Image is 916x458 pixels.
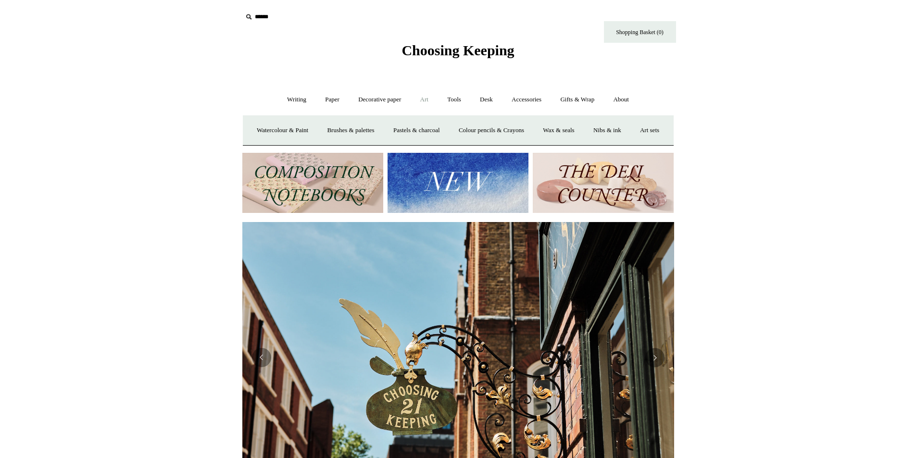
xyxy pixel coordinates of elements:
a: About [604,87,638,112]
a: Accessories [503,87,550,112]
a: Paper [316,87,348,112]
a: Art [412,87,437,112]
a: Gifts & Wrap [552,87,603,112]
a: Art sets [631,118,668,143]
a: Wax & seals [534,118,583,143]
a: Shopping Basket (0) [604,21,676,43]
a: Decorative paper [350,87,410,112]
a: Nibs & ink [585,118,630,143]
img: 202302 Composition ledgers.jpg__PID:69722ee6-fa44-49dd-a067-31375e5d54ec [242,153,383,213]
img: New.jpg__PID:f73bdf93-380a-4a35-bcfe-7823039498e1 [388,153,528,213]
a: Desk [471,87,502,112]
button: Previous [252,348,271,367]
a: Choosing Keeping [402,50,514,57]
a: Watercolour & Paint [248,118,317,143]
button: Next [645,348,665,367]
img: The Deli Counter [533,153,674,213]
a: Colour pencils & Crayons [450,118,533,143]
a: Tools [439,87,470,112]
span: Choosing Keeping [402,42,514,58]
a: Writing [278,87,315,112]
a: Pastels & charcoal [385,118,449,143]
a: Brushes & palettes [318,118,383,143]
